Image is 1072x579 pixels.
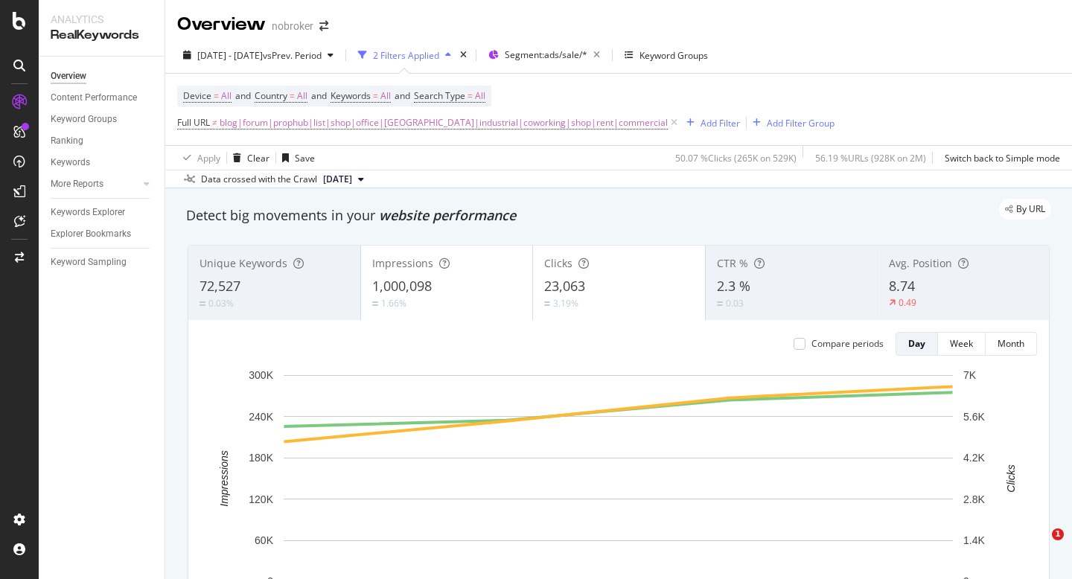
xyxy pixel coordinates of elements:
[468,89,473,102] span: =
[701,117,740,129] div: Add Filter
[51,176,139,192] a: More Reports
[395,89,410,102] span: and
[247,152,269,164] div: Clear
[675,152,797,164] div: 50.07 % Clicks ( 265K on 529K )
[544,277,585,295] span: 23,063
[889,277,915,295] span: 8.74
[938,332,986,356] button: Week
[51,205,154,220] a: Keywords Explorer
[51,176,103,192] div: More Reports
[457,48,470,63] div: times
[815,152,926,164] div: 56.19 % URLs ( 928K on 2M )
[200,277,240,295] span: 72,527
[197,49,263,62] span: [DATE] - [DATE]
[950,337,973,350] div: Week
[272,19,313,33] div: nobroker
[889,256,952,270] span: Avg. Position
[717,277,750,295] span: 2.3 %
[372,277,432,295] span: 1,000,098
[51,12,153,27] div: Analytics
[197,152,220,164] div: Apply
[51,27,153,44] div: RealKeywords
[963,411,985,423] text: 5.6K
[51,68,154,84] a: Overview
[212,116,217,129] span: ≠
[51,226,154,242] a: Explorer Bookmarks
[51,155,90,170] div: Keywords
[373,89,378,102] span: =
[717,256,748,270] span: CTR %
[263,49,322,62] span: vs Prev. Period
[183,89,211,102] span: Device
[726,297,744,310] div: 0.03
[908,337,925,350] div: Day
[221,86,232,106] span: All
[317,170,370,188] button: [DATE]
[51,133,154,149] a: Ranking
[323,173,352,186] span: 2025 Sep. 1st
[544,301,550,306] img: Equal
[811,337,884,350] div: Compare periods
[619,43,714,67] button: Keyword Groups
[51,112,154,127] a: Keyword Groups
[51,133,83,149] div: Ranking
[177,43,339,67] button: [DATE] - [DATE]vsPrev. Period
[235,89,251,102] span: and
[227,146,269,170] button: Clear
[276,146,315,170] button: Save
[220,112,668,133] span: blog|forum|prophub|list|shop|office|[GEOGRAPHIC_DATA]|industrial|coworking|shop|rent|commercial
[218,450,230,506] text: Impressions
[963,534,985,546] text: 1.4K
[51,112,117,127] div: Keyword Groups
[945,152,1060,164] div: Switch back to Simple mode
[899,296,916,309] div: 0.49
[200,256,287,270] span: Unique Keywords
[51,68,86,84] div: Overview
[249,411,273,423] text: 240K
[200,301,205,306] img: Equal
[1005,464,1017,492] text: Clicks
[177,12,266,37] div: Overview
[249,452,273,464] text: 180K
[896,332,938,356] button: Day
[381,297,406,310] div: 1.66%
[639,49,708,62] div: Keyword Groups
[51,90,137,106] div: Content Performance
[380,86,391,106] span: All
[505,48,587,61] span: Segment: ads/sale/*
[1021,528,1057,564] iframe: Intercom live chat
[51,155,154,170] a: Keywords
[963,452,985,464] text: 4.2K
[717,301,723,306] img: Equal
[475,86,485,106] span: All
[297,86,307,106] span: All
[51,205,125,220] div: Keywords Explorer
[208,297,234,310] div: 0.03%
[747,114,835,132] button: Add Filter Group
[51,226,131,242] div: Explorer Bookmarks
[963,493,985,505] text: 2.8K
[214,89,219,102] span: =
[255,89,287,102] span: Country
[999,199,1051,220] div: legacy label
[352,43,457,67] button: 2 Filters Applied
[372,256,433,270] span: Impressions
[201,173,317,186] div: Data crossed with the Crawl
[290,89,295,102] span: =
[177,146,220,170] button: Apply
[311,89,327,102] span: and
[373,49,439,62] div: 2 Filters Applied
[1052,528,1064,540] span: 1
[255,534,274,546] text: 60K
[680,114,740,132] button: Add Filter
[767,117,835,129] div: Add Filter Group
[177,116,210,129] span: Full URL
[482,43,606,67] button: Segment:ads/sale/*
[939,146,1060,170] button: Switch back to Simple mode
[414,89,465,102] span: Search Type
[331,89,371,102] span: Keywords
[372,301,378,306] img: Equal
[319,21,328,31] div: arrow-right-arrow-left
[51,255,127,270] div: Keyword Sampling
[544,256,572,270] span: Clicks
